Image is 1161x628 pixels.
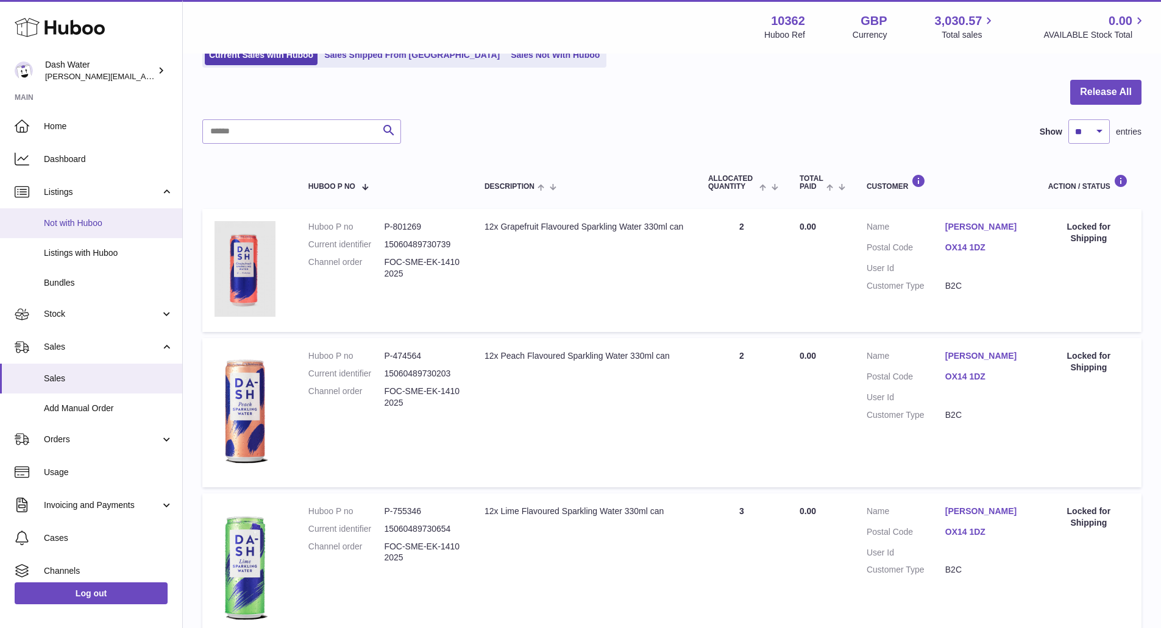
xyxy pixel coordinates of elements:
[867,242,945,256] dt: Postal Code
[867,409,945,421] dt: Customer Type
[215,350,275,472] img: 103621706197738.png
[384,221,460,233] dd: P-801269
[44,247,173,259] span: Listings with Huboo
[1048,221,1129,244] div: Locked for Shipping
[205,45,318,65] a: Current Sales with Huboo
[867,371,945,386] dt: Postal Code
[696,209,787,332] td: 2
[44,403,173,414] span: Add Manual Order
[384,506,460,517] dd: P-755346
[867,350,945,365] dt: Name
[15,582,168,604] a: Log out
[308,350,385,362] dt: Huboo P no
[867,263,945,274] dt: User Id
[384,541,460,564] dd: FOC-SME-EK-14102025
[384,256,460,280] dd: FOC-SME-EK-14102025
[853,29,887,41] div: Currency
[945,280,1024,292] dd: B2C
[1048,174,1129,191] div: Action / Status
[308,183,355,191] span: Huboo P no
[942,29,996,41] span: Total sales
[45,59,155,82] div: Dash Water
[44,434,160,445] span: Orders
[1043,29,1146,41] span: AVAILABLE Stock Total
[800,506,816,516] span: 0.00
[800,351,816,361] span: 0.00
[44,341,160,353] span: Sales
[1109,13,1132,29] span: 0.00
[867,526,945,541] dt: Postal Code
[44,373,173,384] span: Sales
[861,13,887,29] strong: GBP
[44,499,160,511] span: Invoicing and Payments
[44,186,160,198] span: Listings
[1048,350,1129,373] div: Locked for Shipping
[945,242,1024,253] a: OX14 1DZ
[935,13,996,41] a: 3,030.57 Total sales
[867,221,945,236] dt: Name
[800,175,823,191] span: Total paid
[44,153,173,165] span: Dashboard
[384,386,460,409] dd: FOC-SME-EK-14102025
[867,392,945,403] dt: User Id
[945,506,1024,517] a: [PERSON_NAME]
[945,526,1024,538] a: OX14 1DZ
[867,547,945,559] dt: User Id
[308,523,385,535] dt: Current identifier
[44,308,160,320] span: Stock
[320,45,504,65] a: Sales Shipped From [GEOGRAPHIC_DATA]
[215,221,275,317] img: 103621724231836.png
[506,45,604,65] a: Sales Not With Huboo
[1043,13,1146,41] a: 0.00 AVAILABLE Stock Total
[867,564,945,576] dt: Customer Type
[800,222,816,231] span: 0.00
[1048,506,1129,529] div: Locked for Shipping
[45,71,244,81] span: [PERSON_NAME][EMAIL_ADDRESS][DOMAIN_NAME]
[308,256,385,280] dt: Channel order
[384,368,460,379] dd: 15060489730203
[44,565,173,577] span: Channels
[44,217,173,229] span: Not with Huboo
[945,409,1024,421] dd: B2C
[44,532,173,544] span: Cases
[308,221,385,233] dt: Huboo P no
[308,368,385,379] dt: Current identifier
[308,239,385,250] dt: Current identifier
[708,175,756,191] span: ALLOCATED Quantity
[867,280,945,292] dt: Customer Type
[308,386,385,409] dt: Channel order
[1070,80,1141,105] button: Release All
[384,239,460,250] dd: 15060489730739
[485,506,684,517] div: 12x Lime Flavoured Sparkling Water 330ml can
[945,350,1024,362] a: [PERSON_NAME]
[44,121,173,132] span: Home
[15,62,33,80] img: james@dash-water.com
[485,221,684,233] div: 12x Grapefruit Flavoured Sparkling Water 330ml can
[485,183,534,191] span: Description
[384,350,460,362] dd: P-474564
[215,506,275,627] img: 103621706197473.png
[771,13,805,29] strong: 10362
[1040,126,1062,138] label: Show
[867,506,945,520] dt: Name
[935,13,982,29] span: 3,030.57
[696,338,787,487] td: 2
[867,174,1024,191] div: Customer
[44,467,173,478] span: Usage
[308,541,385,564] dt: Channel order
[308,506,385,517] dt: Huboo P no
[44,277,173,289] span: Bundles
[1116,126,1141,138] span: entries
[945,564,1024,576] dd: B2C
[764,29,805,41] div: Huboo Ref
[945,221,1024,233] a: [PERSON_NAME]
[485,350,684,362] div: 12x Peach Flavoured Sparkling Water 330ml can
[384,523,460,535] dd: 15060489730654
[945,371,1024,383] a: OX14 1DZ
